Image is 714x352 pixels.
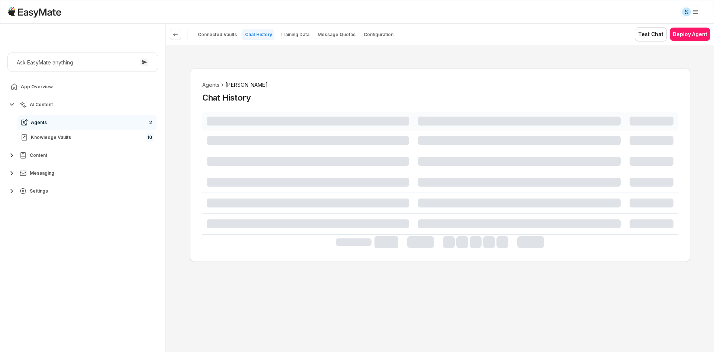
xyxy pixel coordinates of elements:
[198,32,237,38] p: Connected Vaults
[7,97,158,112] button: AI Content
[245,32,272,38] p: Chat History
[670,28,710,41] button: Deploy Agent
[30,152,47,158] span: Content
[17,130,157,145] a: Knowledge Vaults10
[30,170,54,176] span: Messaging
[146,133,154,142] span: 10
[21,84,53,90] span: App Overview
[225,81,267,89] span: [PERSON_NAME]
[202,81,220,89] li: Agents
[635,27,667,41] button: Test Chat
[7,53,158,72] button: Ask EasyMate anything
[202,92,251,103] h2: Chat History
[202,81,678,89] nav: breadcrumb
[7,148,158,163] button: Content
[30,188,48,194] span: Settings
[682,7,691,16] div: S
[7,79,158,94] a: App Overview
[318,32,356,38] p: Message Quotas
[17,115,157,130] a: Agents2
[31,134,71,140] span: Knowledge Vaults
[31,120,47,126] span: Agents
[280,32,309,38] p: Training Data
[30,102,53,108] span: AI Content
[364,32,393,38] p: Configuration
[148,118,154,127] span: 2
[7,184,158,199] button: Settings
[7,166,158,181] button: Messaging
